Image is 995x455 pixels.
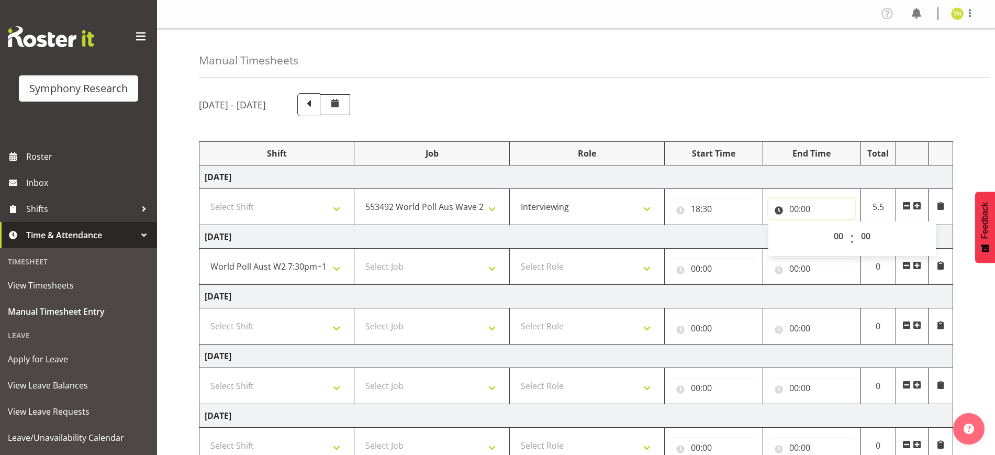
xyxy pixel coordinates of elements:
[768,318,855,339] input: Click to select...
[670,318,757,339] input: Click to select...
[8,404,149,419] span: View Leave Requests
[26,149,152,164] span: Roster
[860,189,896,225] td: 5.5
[3,372,154,398] a: View Leave Balances
[26,175,152,191] span: Inbox
[205,147,349,160] div: Shift
[670,147,757,160] div: Start Time
[8,304,149,319] span: Manual Timesheet Entry
[3,272,154,298] a: View Timesheets
[199,225,953,249] td: [DATE]
[199,404,953,428] td: [DATE]
[768,198,855,219] input: Click to select...
[3,298,154,325] a: Manual Timesheet Entry
[29,81,128,96] div: Symphony Research
[3,325,154,346] div: Leave
[964,424,974,434] img: help-xxl-2.png
[975,192,995,263] button: Feedback - Show survey
[8,430,149,446] span: Leave/Unavailability Calendar
[3,251,154,272] div: Timesheet
[768,258,855,279] input: Click to select...
[515,147,659,160] div: Role
[26,201,136,217] span: Shifts
[8,351,149,367] span: Apply for Leave
[199,285,953,308] td: [DATE]
[8,278,149,293] span: View Timesheets
[670,378,757,398] input: Click to select...
[8,378,149,393] span: View Leave Balances
[3,346,154,372] a: Apply for Leave
[860,368,896,404] td: 0
[199,345,953,368] td: [DATE]
[670,258,757,279] input: Click to select...
[199,54,298,66] h4: Manual Timesheets
[951,7,964,20] img: tristan-healley11868.jpg
[26,227,136,243] span: Time & Attendance
[670,198,757,219] input: Click to select...
[3,425,154,451] a: Leave/Unavailability Calendar
[199,165,953,189] td: [DATE]
[866,147,890,160] div: Total
[850,226,854,252] span: :
[860,308,896,345] td: 0
[768,147,855,160] div: End Time
[3,398,154,425] a: View Leave Requests
[860,249,896,285] td: 0
[199,99,266,110] h5: [DATE] - [DATE]
[768,378,855,398] input: Click to select...
[8,26,94,47] img: Rosterit website logo
[360,147,504,160] div: Job
[980,202,990,239] span: Feedback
